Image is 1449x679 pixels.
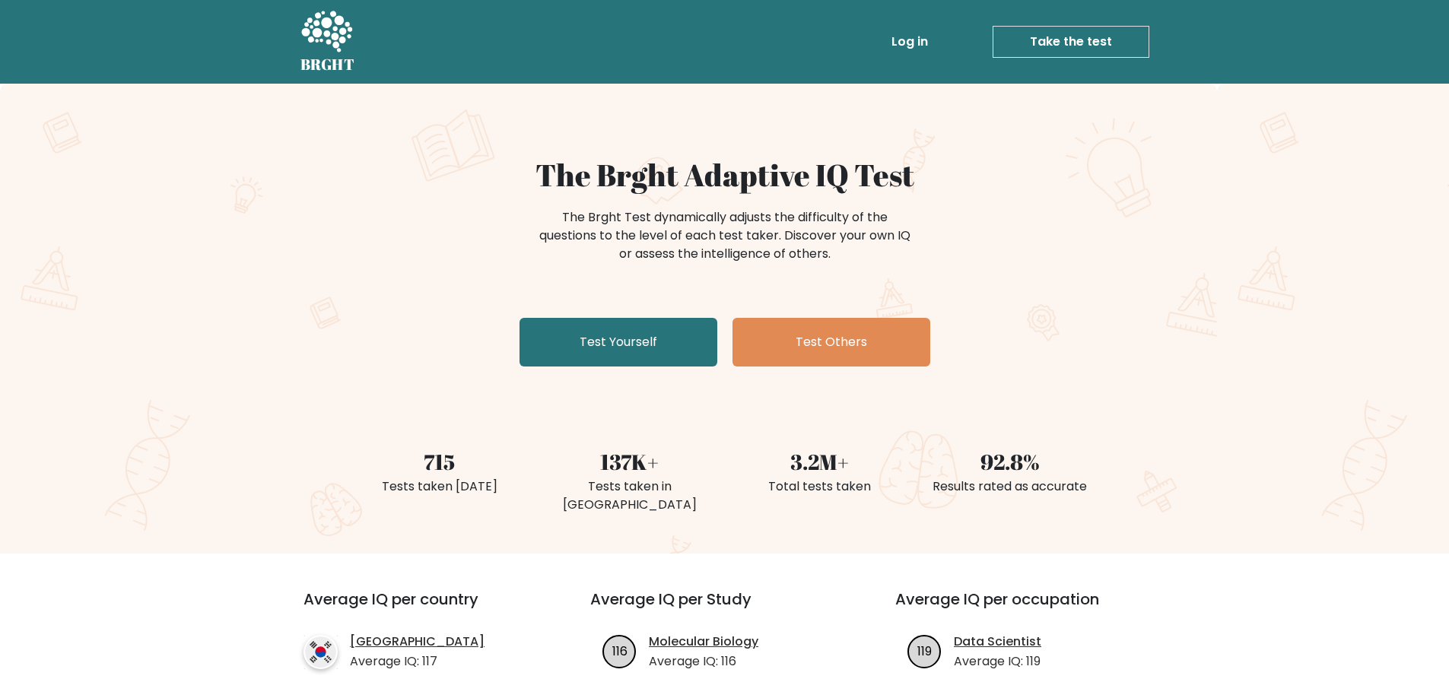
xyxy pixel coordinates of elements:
[354,446,526,478] div: 715
[300,6,355,78] a: BRGHT
[303,635,338,669] img: country
[649,633,758,651] a: Molecular Biology
[544,478,716,514] div: Tests taken in [GEOGRAPHIC_DATA]
[535,208,915,263] div: The Brght Test dynamically adjusts the difficulty of the questions to the level of each test take...
[885,27,934,57] a: Log in
[612,642,628,659] text: 116
[954,633,1041,651] a: Data Scientist
[734,478,906,496] div: Total tests taken
[590,590,859,627] h3: Average IQ per Study
[300,56,355,74] h5: BRGHT
[350,652,485,671] p: Average IQ: 117
[954,652,1041,671] p: Average IQ: 119
[917,642,932,659] text: 119
[993,26,1149,58] a: Take the test
[924,478,1096,496] div: Results rated as accurate
[895,590,1164,627] h3: Average IQ per occupation
[354,157,1096,193] h1: The Brght Adaptive IQ Test
[520,318,717,366] a: Test Yourself
[924,446,1096,478] div: 92.8%
[303,590,535,627] h3: Average IQ per country
[649,652,758,671] p: Average IQ: 116
[734,446,906,478] div: 3.2M+
[350,633,485,651] a: [GEOGRAPHIC_DATA]
[732,318,930,366] a: Test Others
[544,446,716,478] div: 137K+
[354,478,526,496] div: Tests taken [DATE]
